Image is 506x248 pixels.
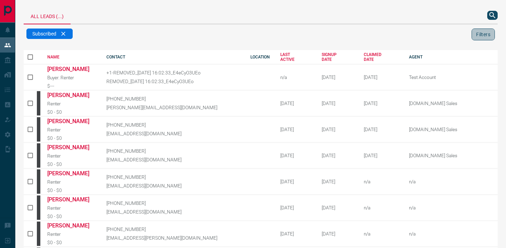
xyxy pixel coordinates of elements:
span: Renter [47,127,61,133]
div: n/a [364,205,399,210]
div: NAME [47,55,96,59]
p: [PHONE_NUMBER] [106,226,240,232]
p: [DOMAIN_NAME] Sales [409,127,496,132]
div: October 11th 2008, 5:41:37 PM [322,127,354,132]
span: Renter [47,153,61,159]
p: [EMAIL_ADDRESS][DOMAIN_NAME] [106,209,240,215]
p: n/a [409,231,496,237]
span: Renter [47,179,61,185]
div: $0 - $0 [47,187,96,193]
span: Renter [47,205,61,211]
div: February 19th 2025, 2:37:44 PM [364,153,399,158]
p: +1-REMOVED_[DATE] 16:02:33_E4eCyO3UEo [106,70,240,75]
a: [PERSON_NAME] [47,92,96,98]
button: Filters [472,29,495,40]
div: n/a [280,74,311,80]
p: [DOMAIN_NAME] Sales [409,101,496,106]
a: [PERSON_NAME] [47,196,96,203]
div: October 11th 2008, 12:32:56 PM [322,101,354,106]
div: mrloft.ca [37,222,40,246]
div: [DATE] [280,179,311,184]
div: mrloft.ca [37,169,40,194]
div: $--- [47,83,96,89]
div: SIGNUP DATE [322,52,354,62]
div: mrloft.ca [37,143,40,168]
div: CONTACT [106,55,240,59]
div: All Leads (...) [24,7,71,24]
div: mrloft.ca [37,117,40,142]
div: October 12th 2008, 6:29:44 AM [322,153,354,158]
div: AGENT [409,55,498,59]
button: search button [487,11,498,20]
p: [EMAIL_ADDRESS][DOMAIN_NAME] [106,183,240,189]
p: [PERSON_NAME][EMAIL_ADDRESS][DOMAIN_NAME] [106,105,240,110]
p: Test Account [409,74,496,80]
a: [PERSON_NAME] [47,66,96,72]
p: [PHONE_NUMBER] [106,200,240,206]
a: [PERSON_NAME] [47,222,96,229]
a: [PERSON_NAME] [47,144,96,151]
p: [EMAIL_ADDRESS][PERSON_NAME][DOMAIN_NAME] [106,235,240,241]
div: April 29th 2025, 4:45:30 PM [364,74,399,80]
div: mrloft.ca [37,195,40,220]
span: Renter [47,101,61,106]
div: $0 - $0 [47,161,96,167]
p: [EMAIL_ADDRESS][DOMAIN_NAME] [106,157,240,162]
div: October 12th 2008, 3:01:27 PM [322,205,354,210]
div: Subscribed [26,29,73,39]
p: [PHONE_NUMBER] [106,122,240,128]
p: [PHONE_NUMBER] [106,148,240,154]
a: [PERSON_NAME] [47,118,96,125]
div: [DATE] [280,127,311,132]
div: [DATE] [280,231,311,237]
p: [EMAIL_ADDRESS][DOMAIN_NAME] [106,131,240,136]
div: LAST ACTIVE [280,52,311,62]
div: LOCATION [250,55,270,59]
div: n/a [364,179,399,184]
div: $0 - $0 [47,135,96,141]
div: $0 - $0 [47,214,96,219]
div: [DATE] [280,101,311,106]
span: Renter [47,231,61,237]
div: September 1st 2015, 9:13:21 AM [322,74,354,80]
p: [PHONE_NUMBER] [106,174,240,180]
div: February 19th 2025, 2:37:44 PM [364,127,399,132]
div: mrloft.ca [37,91,40,115]
div: October 13th 2008, 7:44:16 PM [322,231,354,237]
p: REMOVED_[DATE] 16:02:33_E4eCyO3UEo [106,79,240,84]
div: [DATE] [280,205,311,210]
p: n/a [409,179,496,184]
div: February 19th 2025, 2:37:44 PM [364,101,399,106]
div: n/a [364,231,399,237]
div: $0 - $0 [47,240,96,245]
div: $0 - $0 [47,109,96,115]
div: October 12th 2008, 11:22:16 AM [322,179,354,184]
div: [DATE] [280,153,311,158]
p: [PHONE_NUMBER] [106,96,240,102]
p: n/a [409,205,496,210]
span: Subscribed [32,31,56,37]
div: CLAIMED DATE [364,52,399,62]
a: [PERSON_NAME] [47,170,96,177]
p: [DOMAIN_NAME] Sales [409,153,496,158]
span: Buyer. Renter [47,75,74,80]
